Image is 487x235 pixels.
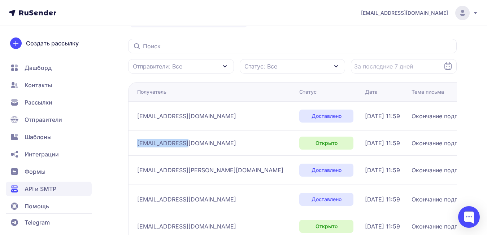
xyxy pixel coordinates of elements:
[365,166,400,174] span: [DATE] 11:59
[312,167,342,174] span: Доставлено
[25,115,62,124] span: Отправители
[299,88,317,96] div: Статус
[365,139,400,147] span: [DATE] 11:59
[128,39,457,53] input: Поиск
[137,139,236,147] span: [EMAIL_ADDRESS][DOMAIN_NAME]
[25,63,52,72] span: Дашборд
[412,88,444,96] div: Тема письма
[244,62,277,71] span: Статус: Все
[137,166,283,174] span: [EMAIL_ADDRESS][PERSON_NAME][DOMAIN_NAME]
[137,88,166,96] div: Получатель
[25,81,52,89] span: Контакты
[316,139,338,147] span: Открыто
[365,88,378,96] div: Дата
[26,39,79,48] span: Создать рассылку
[361,9,448,17] span: [EMAIL_ADDRESS][DOMAIN_NAME]
[25,185,56,193] span: API и SMTP
[25,150,59,159] span: Интеграции
[25,98,52,107] span: Рассылки
[365,195,400,204] span: [DATE] 11:59
[25,133,52,141] span: Шаблоны
[316,223,338,230] span: Открыто
[412,222,471,231] span: Окончание подписки
[137,112,236,120] span: [EMAIL_ADDRESS][DOMAIN_NAME]
[412,139,471,147] span: Окончание подписки
[133,62,182,71] span: Отправители: Все
[365,222,400,231] span: [DATE] 11:59
[25,202,49,210] span: Помощь
[137,195,236,204] span: [EMAIL_ADDRESS][DOMAIN_NAME]
[6,215,92,230] a: Telegram
[25,167,45,176] span: Формы
[312,112,342,120] span: Доставлено
[137,222,236,231] span: [EMAIL_ADDRESS][DOMAIN_NAME]
[312,196,342,203] span: Доставлено
[351,59,457,74] input: Datepicker input
[412,112,471,120] span: Окончание подписки
[412,195,471,204] span: Окончание подписки
[412,166,471,174] span: Окончание подписки
[25,218,50,227] span: Telegram
[365,112,400,120] span: [DATE] 11:59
